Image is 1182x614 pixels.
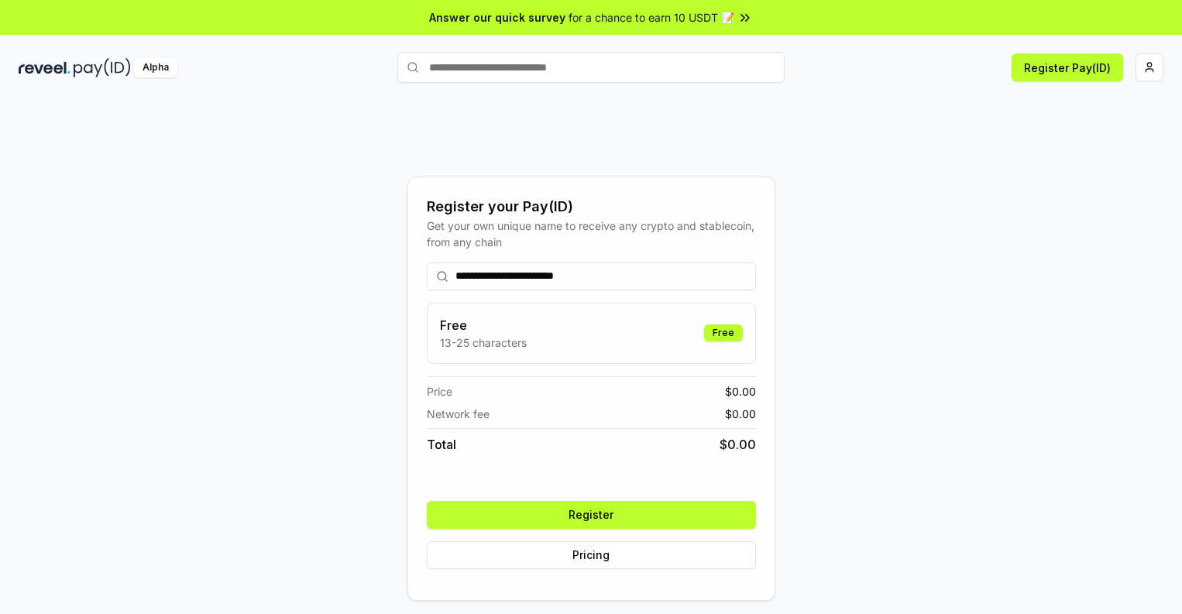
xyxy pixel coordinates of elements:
[704,324,743,341] div: Free
[569,9,734,26] span: for a chance to earn 10 USDT 📝
[427,501,756,529] button: Register
[427,435,456,454] span: Total
[134,58,177,77] div: Alpha
[74,58,131,77] img: pay_id
[427,196,756,218] div: Register your Pay(ID)
[427,218,756,250] div: Get your own unique name to receive any crypto and stablecoin, from any chain
[1012,53,1123,81] button: Register Pay(ID)
[725,406,756,422] span: $ 0.00
[427,406,490,422] span: Network fee
[720,435,756,454] span: $ 0.00
[725,383,756,400] span: $ 0.00
[427,541,756,569] button: Pricing
[440,316,527,334] h3: Free
[19,58,70,77] img: reveel_dark
[429,9,565,26] span: Answer our quick survey
[440,334,527,351] p: 13-25 characters
[427,383,452,400] span: Price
